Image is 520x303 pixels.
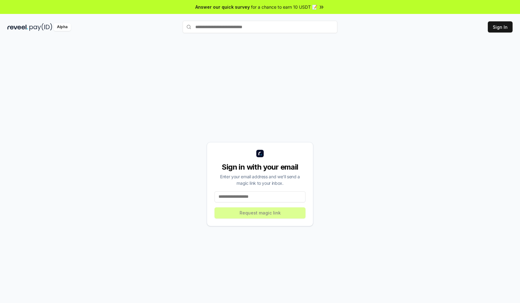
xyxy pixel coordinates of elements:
[214,173,305,186] div: Enter your email address and we’ll send a magic link to your inbox.
[251,4,317,10] span: for a chance to earn 10 USDT 📝
[29,23,52,31] img: pay_id
[488,21,513,32] button: Sign In
[54,23,71,31] div: Alpha
[214,162,305,172] div: Sign in with your email
[256,150,264,157] img: logo_small
[7,23,28,31] img: reveel_dark
[195,4,250,10] span: Answer our quick survey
